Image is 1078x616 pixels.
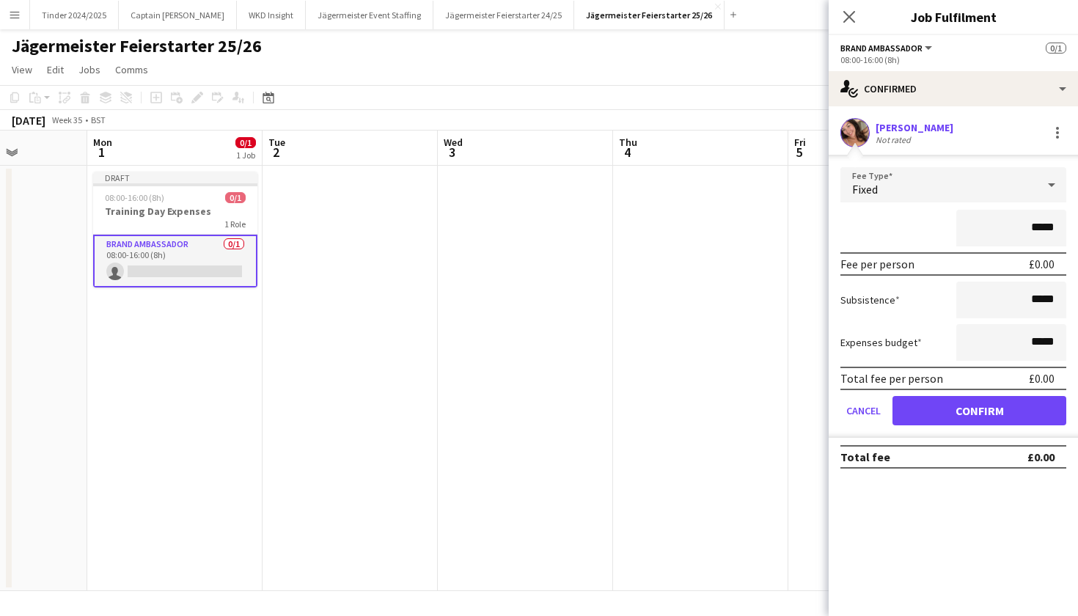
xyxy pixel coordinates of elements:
[30,1,119,29] button: Tinder 2024/2025
[12,63,32,76] span: View
[268,136,285,149] span: Tue
[619,136,637,149] span: Thu
[840,396,887,425] button: Cancel
[829,71,1078,106] div: Confirmed
[306,1,433,29] button: Jägermeister Event Staffing
[794,136,806,149] span: Fri
[48,114,85,125] span: Week 35
[225,192,246,203] span: 0/1
[876,121,953,134] div: [PERSON_NAME]
[266,144,285,161] span: 2
[1046,43,1066,54] span: 0/1
[41,60,70,79] a: Edit
[1029,371,1055,386] div: £0.00
[444,136,463,149] span: Wed
[237,1,306,29] button: WKD Insight
[93,136,112,149] span: Mon
[12,35,262,57] h1: Jägermeister Feierstarter 25/26
[105,192,164,203] span: 08:00-16:00 (8h)
[235,137,256,148] span: 0/1
[119,1,237,29] button: Captain [PERSON_NAME]
[236,150,255,161] div: 1 Job
[47,63,64,76] span: Edit
[840,43,934,54] button: Brand Ambassador
[840,293,900,307] label: Subsistence
[840,371,943,386] div: Total fee per person
[840,54,1066,65] div: 08:00-16:00 (8h)
[852,182,878,197] span: Fixed
[78,63,100,76] span: Jobs
[91,114,106,125] div: BST
[840,257,914,271] div: Fee per person
[840,43,923,54] span: Brand Ambassador
[93,235,257,287] app-card-role: Brand Ambassador0/108:00-16:00 (8h)
[617,144,637,161] span: 4
[840,450,890,464] div: Total fee
[876,134,914,145] div: Not rated
[6,60,38,79] a: View
[441,144,463,161] span: 3
[93,172,257,183] div: Draft
[792,144,806,161] span: 5
[91,144,112,161] span: 1
[12,113,45,128] div: [DATE]
[892,396,1066,425] button: Confirm
[829,7,1078,26] h3: Job Fulfilment
[1027,450,1055,464] div: £0.00
[109,60,154,79] a: Comms
[1029,257,1055,271] div: £0.00
[115,63,148,76] span: Comms
[224,219,246,230] span: 1 Role
[574,1,725,29] button: Jägermeister Feierstarter 25/26
[433,1,574,29] button: Jägermeister Feierstarter 24/25
[840,336,922,349] label: Expenses budget
[93,172,257,287] app-job-card: Draft08:00-16:00 (8h)0/1Training Day Expenses1 RoleBrand Ambassador0/108:00-16:00 (8h)
[93,205,257,218] h3: Training Day Expenses
[73,60,106,79] a: Jobs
